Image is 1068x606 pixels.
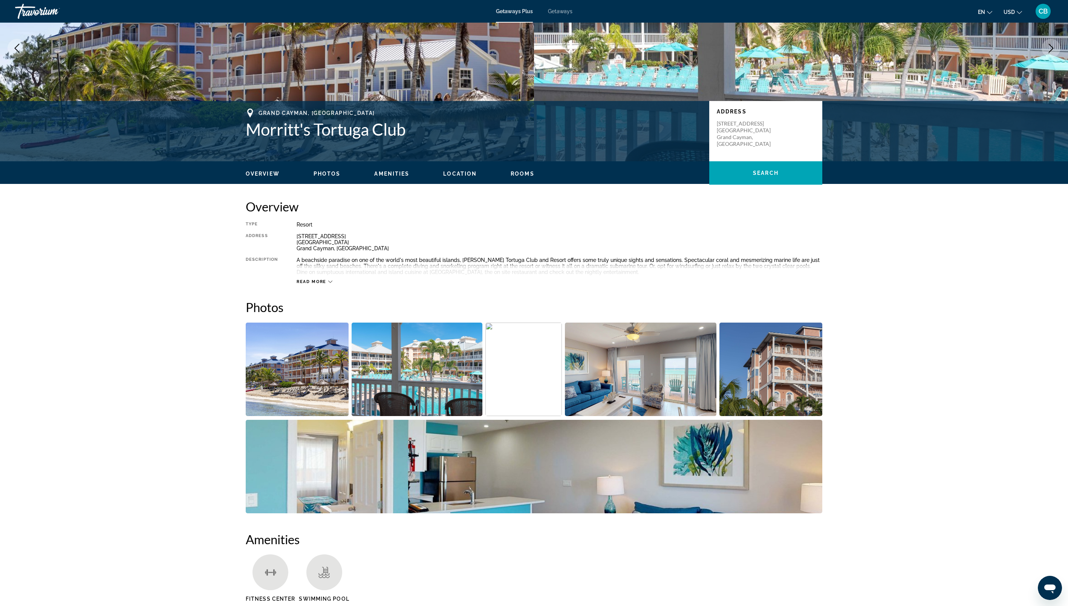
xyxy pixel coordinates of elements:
a: Travorium [15,2,90,21]
span: USD [1004,9,1015,15]
h2: Amenities [246,532,822,547]
span: Overview [246,171,280,177]
span: Fitness Center [246,596,295,602]
div: Resort [297,222,822,228]
p: [STREET_ADDRESS] [GEOGRAPHIC_DATA] Grand Cayman, [GEOGRAPHIC_DATA] [717,120,777,147]
div: Address [246,233,278,251]
button: Open full-screen image slider [246,419,822,514]
button: Open full-screen image slider [246,322,349,416]
p: Address [717,109,815,115]
button: Amenities [374,170,409,177]
div: [STREET_ADDRESS] [GEOGRAPHIC_DATA] Grand Cayman, [GEOGRAPHIC_DATA] [297,233,822,251]
span: Rooms [511,171,534,177]
span: Read more [297,279,326,284]
button: Location [443,170,477,177]
button: Previous image [8,39,26,58]
span: CB [1039,8,1048,15]
span: Grand Cayman, [GEOGRAPHIC_DATA] [259,110,375,116]
button: Open full-screen image slider [485,322,562,416]
span: Photos [314,171,341,177]
button: Open full-screen image slider [352,322,483,416]
span: Search [753,170,779,176]
span: Amenities [374,171,409,177]
iframe: Button to launch messaging window [1038,576,1062,600]
span: Location [443,171,477,177]
h2: Overview [246,199,822,214]
button: Search [709,161,822,185]
span: Swimming Pool [299,596,349,602]
a: Getaways [548,8,572,14]
div: Description [246,257,278,275]
button: Change language [978,6,992,17]
button: Next image [1042,39,1060,58]
button: Photos [314,170,341,177]
button: Open full-screen image slider [565,322,717,416]
button: Overview [246,170,280,177]
button: User Menu [1033,3,1053,19]
button: Rooms [511,170,534,177]
button: Change currency [1004,6,1022,17]
h1: Morritt's Tortuga Club [246,119,702,139]
div: Type [246,222,278,228]
h2: Photos [246,300,822,315]
button: Open full-screen image slider [719,322,822,416]
a: Getaways Plus [496,8,533,14]
div: A beachside paradise on one of the world's most beautiful islands, [PERSON_NAME] Tortuga Club and... [297,257,822,275]
span: en [978,9,985,15]
button: Read more [297,279,332,285]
